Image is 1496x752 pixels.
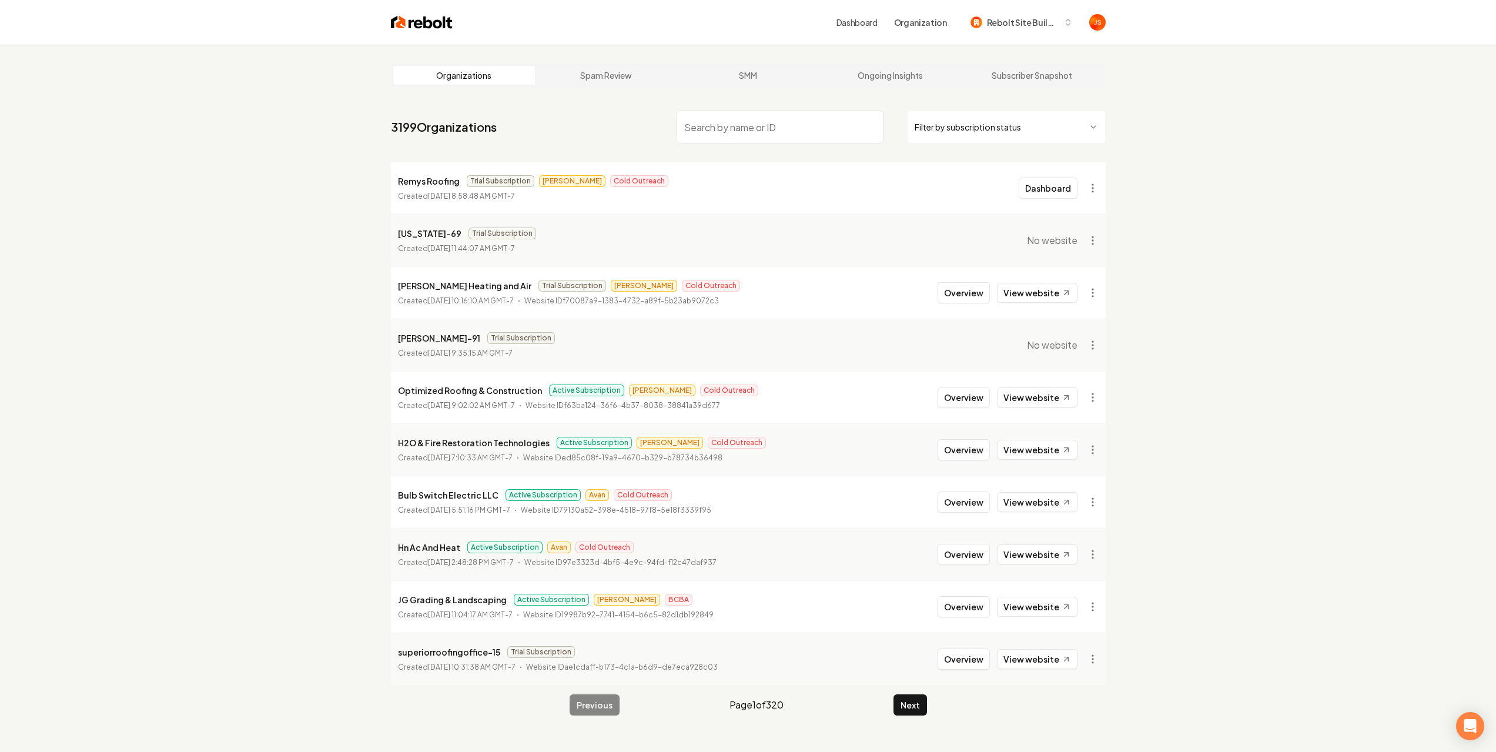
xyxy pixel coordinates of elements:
[398,661,516,673] p: Created
[585,489,609,501] span: Avan
[514,594,589,606] span: Active Subscription
[611,280,677,292] span: [PERSON_NAME]
[677,66,819,85] a: SMM
[523,609,714,621] p: Website ID 19987b92-7741-4154-b6c5-82d1db192849
[428,610,513,619] time: [DATE] 11:04:17 AM GMT-7
[398,540,460,554] p: Hn Ac And Heat
[677,111,883,143] input: Search by name or ID
[535,66,677,85] a: Spam Review
[610,175,668,187] span: Cold Outreach
[997,544,1077,564] a: View website
[970,16,982,28] img: Rebolt Site Builder
[398,226,461,240] p: [US_STATE]-69
[1027,338,1077,352] span: No website
[938,282,990,303] button: Overview
[398,347,513,359] p: Created
[1089,14,1106,31] button: Open user button
[398,593,507,607] p: JG Grading & Landscaping
[398,400,515,412] p: Created
[997,283,1077,303] a: View website
[549,385,624,396] span: Active Subscription
[708,437,766,449] span: Cold Outreach
[938,492,990,513] button: Overview
[526,400,720,412] p: Website ID f63ba124-36f6-4b37-8038-38841a39d677
[893,694,927,716] button: Next
[938,544,990,565] button: Overview
[938,596,990,617] button: Overview
[997,387,1077,407] a: View website
[467,542,543,553] span: Active Subscription
[468,228,536,239] span: Trial Subscription
[1456,712,1484,740] div: Open Intercom Messenger
[938,439,990,460] button: Overview
[391,119,497,135] a: 3199Organizations
[398,383,542,397] p: Optimized Roofing & Construction
[997,440,1077,460] a: View website
[961,66,1103,85] a: Subscriber Snapshot
[428,349,513,357] time: [DATE] 9:35:15 AM GMT-7
[398,279,531,293] p: [PERSON_NAME] Heating and Air
[467,175,534,187] span: Trial Subscription
[428,506,510,514] time: [DATE] 5:51:16 PM GMT-7
[507,646,575,658] span: Trial Subscription
[398,174,460,188] p: Remys Roofing
[398,452,513,464] p: Created
[428,401,515,410] time: [DATE] 9:02:02 AM GMT-7
[523,452,722,464] p: Website ID ed85c08f-19a9-4670-b329-b78734b36498
[524,557,717,569] p: Website ID 97e3323d-4bf5-4e9c-94fd-f12c47daf937
[428,296,514,305] time: [DATE] 10:16:10 AM GMT-7
[987,16,1059,29] span: Rebolt Site Builder
[1027,233,1077,248] span: No website
[819,66,961,85] a: Ongoing Insights
[594,594,660,606] span: [PERSON_NAME]
[428,244,515,253] time: [DATE] 11:44:07 AM GMT-7
[539,175,605,187] span: [PERSON_NAME]
[614,489,672,501] span: Cold Outreach
[547,542,571,553] span: Avan
[391,14,453,31] img: Rebolt Logo
[487,332,555,344] span: Trial Subscription
[398,645,500,659] p: superiorroofingoffice-15
[428,192,515,200] time: [DATE] 8:58:48 AM GMT-7
[526,661,718,673] p: Website ID ae1cdaff-b173-4c1a-b6d9-de7eca928c03
[398,295,514,307] p: Created
[557,437,632,449] span: Active Subscription
[575,542,634,553] span: Cold Outreach
[398,190,515,202] p: Created
[428,453,513,462] time: [DATE] 7:10:33 AM GMT-7
[997,649,1077,669] a: View website
[538,280,606,292] span: Trial Subscription
[428,663,516,671] time: [DATE] 10:31:38 AM GMT-7
[1089,14,1106,31] img: James Shamoun
[682,280,740,292] span: Cold Outreach
[938,387,990,408] button: Overview
[629,385,695,396] span: [PERSON_NAME]
[398,557,514,569] p: Created
[997,597,1077,617] a: View website
[637,437,703,449] span: [PERSON_NAME]
[521,504,711,516] p: Website ID 79130a52-398e-4518-97f8-5e18f3339f95
[729,698,784,712] span: Page 1 of 320
[398,488,498,502] p: Bulb Switch Electric LLC
[398,243,515,255] p: Created
[700,385,758,396] span: Cold Outreach
[1019,178,1077,199] button: Dashboard
[428,558,514,567] time: [DATE] 2:48:28 PM GMT-7
[665,594,692,606] span: BCBA
[887,12,954,33] button: Organization
[398,436,550,450] p: H2O & Fire Restoration Technologies
[393,66,536,85] a: Organizations
[506,489,581,501] span: Active Subscription
[524,295,719,307] p: Website ID f70087a9-1383-4732-a89f-5b23ab9072c3
[398,609,513,621] p: Created
[997,492,1077,512] a: View website
[836,16,878,28] a: Dashboard
[398,331,480,345] p: [PERSON_NAME]-91
[398,504,510,516] p: Created
[938,649,990,670] button: Overview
